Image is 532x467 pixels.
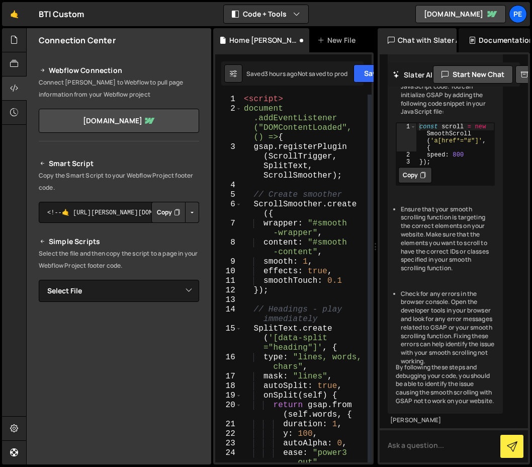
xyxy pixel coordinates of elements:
div: 2 [215,104,242,142]
div: 12 [215,286,242,295]
div: 4 [215,181,242,190]
div: 1 [397,123,416,151]
div: 3 [215,142,242,181]
button: Save [353,64,402,83]
div: 3 [397,159,416,166]
div: 13 [215,295,242,305]
a: Pe [509,5,527,23]
div: Button group with nested dropdown [151,202,199,223]
p: Connect [PERSON_NAME] to Webflow to pull page information from your Webflow project [39,76,199,101]
h2: Connection Center [39,35,116,46]
h2: Slater AI [393,70,433,80]
div: 15 [215,324,242,353]
h2: Simple Scripts [39,236,199,248]
h2: Smart Script [39,158,199,170]
a: [DOMAIN_NAME] [39,109,199,133]
div: 3 hours ago [264,69,298,78]
div: BTI Custom [39,8,84,20]
div: 21 [215,420,242,429]
div: Documentation [459,28,530,52]
div: 5 [215,190,242,200]
div: 20 [215,401,242,420]
textarea: <!--🤙 [URL][PERSON_NAME][DOMAIN_NAME]> <script>document.addEventListener("DOMContentLoaded", func... [39,202,199,223]
div: 17 [215,372,242,381]
a: 🤙 [2,2,27,26]
h2: Webflow Connection [39,64,199,76]
div: Home [PERSON_NAME].js [229,35,297,45]
div: 8 [215,238,242,257]
div: [PERSON_NAME] [390,416,500,425]
div: 23 [215,439,242,448]
div: 10 [215,267,242,276]
p: Copy the Smart Script to your Webflow Project footer code. [39,170,199,194]
div: 16 [215,353,242,372]
div: Not saved to prod [298,69,348,78]
div: 9 [215,257,242,267]
button: Code + Tools [224,5,308,23]
div: New File [317,35,360,45]
div: 2 [397,151,416,159]
li: Check for any errors in the browser console. Open the developer tools in your browser and look fo... [401,290,495,366]
div: 7 [215,219,242,238]
div: 19 [215,391,242,401]
div: 18 [215,381,242,391]
a: [DOMAIN_NAME] [415,5,506,23]
p: Select the file and then copy the script to a page in your Webflow Project footer code. [39,248,199,272]
button: Copy [151,202,186,223]
iframe: YouTube video player [39,319,200,409]
li: Ensure that your smooth scrolling function is targeting the correct elements on your website. Mak... [401,205,495,273]
li: Check if you have initialized GSAP properly in your JavaScript code. You can initialize GSAP by a... [401,66,495,117]
div: 22 [215,429,242,439]
button: Copy [398,167,432,183]
div: 11 [215,276,242,286]
div: 6 [215,200,242,219]
button: Start new chat [433,65,513,84]
div: 1 [215,95,242,104]
div: Saved [246,69,298,78]
div: 14 [215,305,242,324]
div: Chat with Slater AI [378,28,457,52]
